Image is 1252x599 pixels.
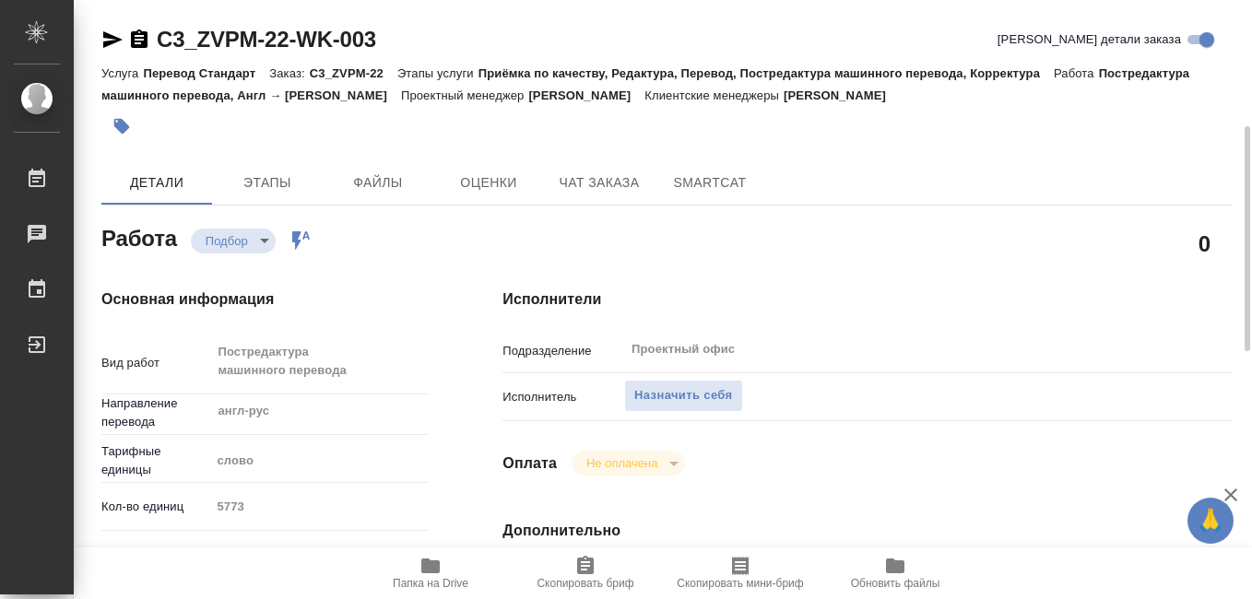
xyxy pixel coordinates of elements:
[537,577,633,590] span: Скопировать бриф
[478,66,1054,80] p: Приёмка по качеству, Редактура, Перевод, Постредактура машинного перевода, Корректура
[101,394,210,431] p: Направление перевода
[101,288,429,311] h4: Основная информация
[644,88,784,102] p: Клиентские менеджеры
[666,171,754,194] span: SmartCat
[112,171,201,194] span: Детали
[581,455,663,471] button: Не оплачена
[334,171,422,194] span: Файлы
[998,30,1181,49] span: [PERSON_NAME] детали заказа
[502,288,1232,311] h4: Исполнители
[223,171,312,194] span: Этапы
[200,233,254,249] button: Подбор
[191,229,276,253] div: Подбор
[101,66,143,80] p: Услуга
[210,539,429,570] div: Техника
[444,171,533,194] span: Оценки
[624,380,742,412] button: Назначить себя
[397,66,478,80] p: Этапы услуги
[101,106,142,147] button: Добавить тэг
[269,66,309,80] p: Заказ:
[310,66,397,80] p: C3_ZVPM-22
[572,451,685,476] div: Подбор
[101,546,210,564] p: Общая тематика
[502,342,624,360] p: Подразделение
[1187,498,1234,544] button: 🙏
[353,547,508,599] button: Папка на Drive
[128,29,150,51] button: Скопировать ссылку
[677,577,803,590] span: Скопировать мини-бриф
[157,27,376,52] a: C3_ZVPM-22-WK-003
[1199,228,1211,259] h2: 0
[1195,501,1226,540] span: 🙏
[502,452,557,475] h4: Оплата
[101,220,177,253] h2: Работа
[101,29,124,51] button: Скопировать ссылку для ЯМессенджера
[101,498,210,516] p: Кол-во единиц
[818,547,973,599] button: Обновить файлы
[555,171,644,194] span: Чат заказа
[101,442,210,479] p: Тарифные единицы
[508,547,663,599] button: Скопировать бриф
[393,577,468,590] span: Папка на Drive
[401,88,528,102] p: Проектный менеджер
[784,88,900,102] p: [PERSON_NAME]
[502,520,1232,542] h4: Дополнительно
[210,445,429,476] div: слово
[502,388,624,406] p: Исполнитель
[528,88,644,102] p: [PERSON_NAME]
[143,66,269,80] p: Перевод Стандарт
[210,493,429,520] input: Пустое поле
[101,354,210,372] p: Вид работ
[634,385,732,406] span: Назначить себя
[851,577,940,590] span: Обновить файлы
[663,547,818,599] button: Скопировать мини-бриф
[1054,66,1099,80] p: Работа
